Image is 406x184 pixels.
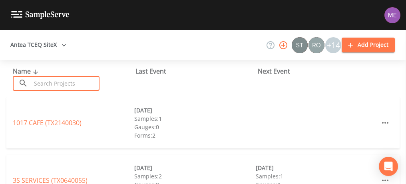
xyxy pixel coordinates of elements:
[256,164,377,172] div: [DATE]
[135,66,258,76] div: Last Event
[13,118,82,127] a: 1017 CAFE (TX2140030)
[134,172,256,180] div: Samples: 2
[134,106,256,114] div: [DATE]
[134,131,256,140] div: Forms: 2
[134,123,256,131] div: Gauges: 0
[325,37,341,53] div: +14
[379,157,398,176] div: Open Intercom Messenger
[134,164,256,172] div: [DATE]
[384,7,400,23] img: d4d65db7c401dd99d63b7ad86343d265
[31,76,100,91] input: Search Projects
[7,38,70,52] button: Antea TCEQ SiteX
[308,37,325,53] div: Rodolfo Ramirez
[134,114,256,123] div: Samples: 1
[256,172,377,180] div: Samples: 1
[11,11,70,19] img: logo
[308,37,324,53] img: 7e5c62b91fde3b9fc00588adc1700c9a
[291,37,308,53] div: Stan Porter
[342,38,395,52] button: Add Project
[258,66,380,76] div: Next Event
[13,67,40,76] span: Name
[292,37,308,53] img: c0670e89e469b6405363224a5fca805c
